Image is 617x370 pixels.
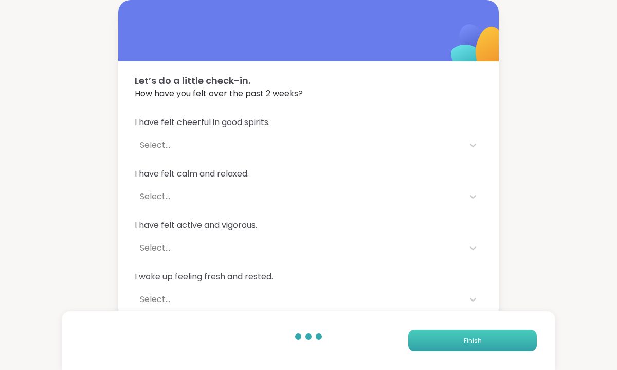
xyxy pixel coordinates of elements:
span: I have felt cheerful in good spirits. [135,116,482,129]
button: Finish [408,330,537,351]
div: Select... [140,139,459,151]
span: Let’s do a little check-in. [135,74,482,87]
span: I have felt active and vigorous. [135,219,482,232]
span: How have you felt over the past 2 weeks? [135,87,482,100]
span: I woke up feeling fresh and rested. [135,271,482,283]
div: Select... [140,190,459,203]
span: I have felt calm and relaxed. [135,168,482,180]
div: Select... [140,242,459,254]
span: Finish [464,336,482,345]
div: Select... [140,293,459,306]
